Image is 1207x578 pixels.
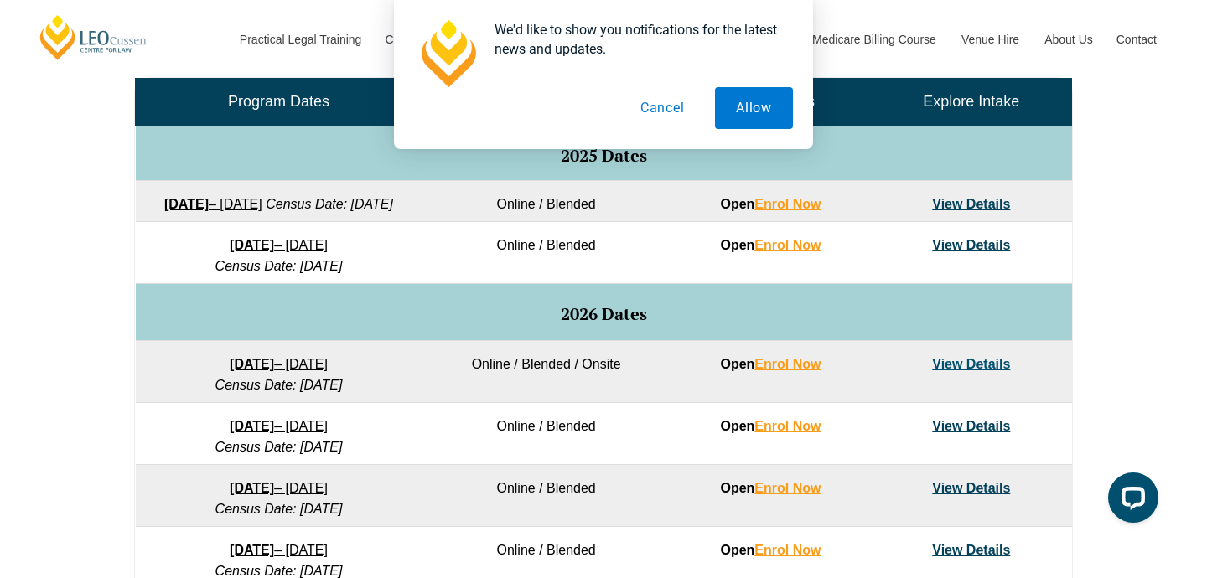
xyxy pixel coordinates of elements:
td: Online / Blended [422,403,670,465]
strong: Open [720,481,821,495]
em: Census Date: [DATE] [215,564,343,578]
em: Census Date: [DATE] [215,502,343,516]
strong: [DATE] [230,238,274,252]
strong: [DATE] [230,481,274,495]
a: View Details [932,481,1010,495]
a: [DATE]– [DATE] [230,481,328,495]
a: View Details [932,197,1010,211]
a: View Details [932,238,1010,252]
a: Enrol Now [754,481,821,495]
strong: Open [720,543,821,557]
button: Cancel [619,87,706,129]
em: Census Date: [DATE] [266,197,393,211]
a: [DATE]– [DATE] [164,197,262,211]
strong: Open [720,357,821,371]
span: 2025 Dates [561,144,647,167]
a: [DATE]– [DATE] [230,543,328,557]
iframe: LiveChat chat widget [1095,466,1165,536]
strong: [DATE] [230,419,274,433]
a: Enrol Now [754,543,821,557]
a: Enrol Now [754,197,821,211]
a: View Details [932,543,1010,557]
strong: Open [720,197,821,211]
a: [DATE]– [DATE] [230,238,328,252]
a: [DATE]– [DATE] [230,419,328,433]
em: Census Date: [DATE] [215,378,343,392]
em: Census Date: [DATE] [215,440,343,454]
strong: Open [720,419,821,433]
a: Enrol Now [754,238,821,252]
strong: [DATE] [230,543,274,557]
a: Enrol Now [754,357,821,371]
strong: [DATE] [230,357,274,371]
a: View Details [932,357,1010,371]
strong: Open [720,238,821,252]
td: Online / Blended [422,181,670,222]
strong: [DATE] [164,197,209,211]
a: View Details [932,419,1010,433]
span: 2026 Dates [561,302,647,325]
button: Allow [715,87,793,129]
td: Online / Blended [422,465,670,527]
div: We'd like to show you notifications for the latest news and updates. [481,20,793,59]
img: notification icon [414,20,481,87]
em: Census Date: [DATE] [215,259,343,273]
a: [DATE]– [DATE] [230,357,328,371]
td: Online / Blended / Onsite [422,341,670,403]
td: Online / Blended [422,222,670,284]
a: Enrol Now [754,419,821,433]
